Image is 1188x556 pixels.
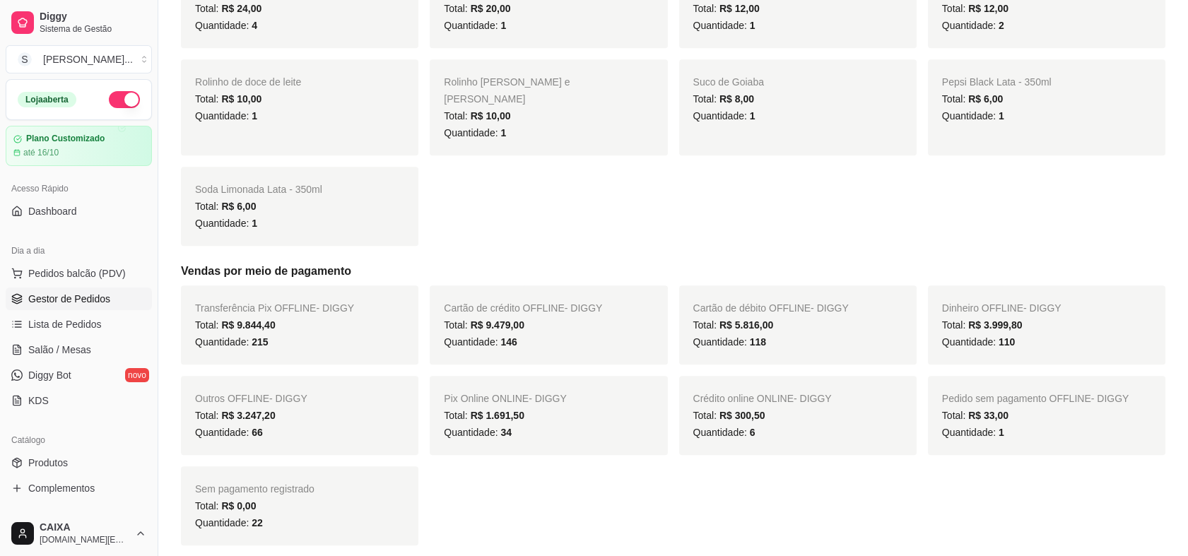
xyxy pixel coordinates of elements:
[693,393,832,404] span: Crédito online ONLINE - DIGGY
[28,317,102,331] span: Lista de Pedidos
[444,393,567,404] span: Pix Online ONLINE - DIGGY
[444,20,506,31] span: Quantidade:
[693,336,767,348] span: Quantidade:
[471,110,511,122] span: R$ 10,00
[40,11,146,23] span: Diggy
[693,319,774,331] span: Total:
[18,52,32,66] span: S
[6,364,152,386] a: Diggy Botnovo
[693,20,755,31] span: Quantidade:
[6,389,152,412] a: KDS
[719,319,773,331] span: R$ 5.816,00
[750,20,755,31] span: 1
[750,110,755,122] span: 1
[693,110,755,122] span: Quantidade:
[968,319,1022,331] span: R$ 3.999,80
[444,427,512,438] span: Quantidade:
[195,184,322,195] span: Soda Limonada Lata - 350ml
[195,319,276,331] span: Total:
[719,93,754,105] span: R$ 8,00
[40,23,146,35] span: Sistema de Gestão
[6,338,152,361] a: Salão / Mesas
[195,410,276,421] span: Total:
[195,201,256,212] span: Total:
[444,3,510,14] span: Total:
[221,3,261,14] span: R$ 24,00
[444,319,524,331] span: Total:
[195,517,263,528] span: Quantidade:
[28,266,126,280] span: Pedidos balcão (PDV)
[500,427,512,438] span: 34
[6,6,152,40] a: DiggySistema de Gestão
[195,427,263,438] span: Quantidade:
[942,427,1004,438] span: Quantidade:
[444,410,524,421] span: Total:
[942,302,1061,314] span: Dinheiro OFFLINE - DIGGY
[6,288,152,310] a: Gestor de Pedidos
[221,500,256,511] span: R$ 0,00
[750,336,766,348] span: 118
[40,521,129,534] span: CAIXA
[195,393,307,404] span: Outros OFFLINE - DIGGY
[968,410,1008,421] span: R$ 33,00
[444,76,570,105] span: Rolinho [PERSON_NAME] e [PERSON_NAME]
[6,126,152,166] a: Plano Customizadoaté 16/10
[693,302,849,314] span: Cartão de débito OFFLINE - DIGGY
[693,76,764,88] span: Suco de Goiaba
[195,3,261,14] span: Total:
[999,427,1004,438] span: 1
[252,110,257,122] span: 1
[719,3,760,14] span: R$ 12,00
[6,313,152,336] a: Lista de Pedidos
[28,394,49,408] span: KDS
[942,319,1023,331] span: Total:
[221,319,275,331] span: R$ 9.844,40
[252,20,257,31] span: 4
[195,483,314,495] span: Sem pagamento registrado
[28,292,110,306] span: Gestor de Pedidos
[28,368,71,382] span: Diggy Bot
[999,110,1004,122] span: 1
[471,410,524,421] span: R$ 1.691,50
[252,218,257,229] span: 1
[28,456,68,470] span: Produtos
[693,93,754,105] span: Total:
[195,93,261,105] span: Total:
[6,262,152,285] button: Pedidos balcão (PDV)
[6,200,152,223] a: Dashboard
[693,3,760,14] span: Total:
[471,3,511,14] span: R$ 20,00
[195,302,354,314] span: Transferência Pix OFFLINE - DIGGY
[6,429,152,451] div: Catálogo
[942,393,1129,404] span: Pedido sem pagamento OFFLINE - DIGGY
[28,481,95,495] span: Complementos
[6,177,152,200] div: Acesso Rápido
[6,239,152,262] div: Dia a dia
[252,517,263,528] span: 22
[181,263,1165,280] h5: Vendas por meio de pagamento
[942,110,1004,122] span: Quantidade:
[999,336,1015,348] span: 110
[942,93,1003,105] span: Total:
[999,20,1004,31] span: 2
[195,218,257,229] span: Quantidade:
[500,127,506,138] span: 1
[195,20,257,31] span: Quantidade:
[968,93,1003,105] span: R$ 6,00
[444,336,517,348] span: Quantidade:
[693,427,755,438] span: Quantidade:
[942,76,1052,88] span: Pepsi Black Lata - 350ml
[444,110,510,122] span: Total:
[968,3,1008,14] span: R$ 12,00
[252,427,263,438] span: 66
[471,319,524,331] span: R$ 9.479,00
[6,516,152,550] button: CAIXA[DOMAIN_NAME][EMAIL_ADDRESS][DOMAIN_NAME]
[23,147,59,158] article: até 16/10
[221,410,275,421] span: R$ 3.247,20
[942,20,1004,31] span: Quantidade:
[500,20,506,31] span: 1
[221,201,256,212] span: R$ 6,00
[693,410,765,421] span: Total:
[26,134,105,144] article: Plano Customizado
[444,302,602,314] span: Cartão de crédito OFFLINE - DIGGY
